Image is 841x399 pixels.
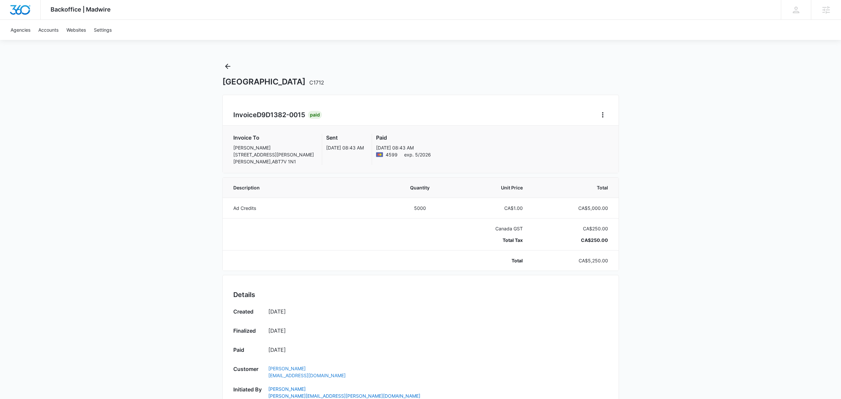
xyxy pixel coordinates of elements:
p: [DATE] [268,308,608,316]
p: Total [460,257,523,264]
span: Description [233,184,380,191]
span: Unit Price [460,184,523,191]
h2: Details [233,290,608,300]
h2: Invoice [233,110,308,120]
button: Back [222,61,233,72]
a: Accounts [34,20,62,40]
a: [PERSON_NAME][EMAIL_ADDRESS][DOMAIN_NAME] [268,365,608,379]
p: CA$5,250.00 [539,257,608,264]
p: [DATE] [268,327,608,335]
a: Websites [62,20,90,40]
span: exp. 5/2026 [404,151,431,158]
p: Canada GST [460,225,523,232]
a: Settings [90,20,116,40]
a: Agencies [7,20,34,40]
h1: [GEOGRAPHIC_DATA] [222,77,324,87]
p: [PERSON_NAME] [STREET_ADDRESS][PERSON_NAME] [PERSON_NAME] , AB T7V 1N1 [233,144,314,165]
p: [DATE] 08:43 AM [326,144,364,151]
p: [DATE] [268,346,608,354]
h3: Sent [326,134,364,142]
td: 5000 [388,198,452,218]
p: CA$250.00 [539,237,608,244]
span: Mastercard ending with [386,151,398,158]
h3: Finalized [233,327,262,337]
div: Paid [308,111,322,119]
span: C1712 [309,79,324,86]
h3: Paid [376,134,431,142]
h3: Created [233,308,262,317]
p: [DATE] 08:43 AM [376,144,431,151]
span: Backoffice | Madwire [51,6,111,13]
p: Ad Credits [233,205,380,212]
h3: Customer [233,365,262,376]
p: CA$250.00 [539,225,608,232]
button: Home [597,110,608,120]
h3: Paid [233,346,262,356]
p: Total Tax [460,237,523,244]
span: Quantity [396,184,444,191]
span: Total [539,184,608,191]
p: CA$5,000.00 [539,205,608,212]
p: CA$1.00 [460,205,523,212]
h3: Initiated By [233,385,262,397]
h3: Invoice To [233,134,314,142]
span: D9D1382-0015 [257,111,305,119]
